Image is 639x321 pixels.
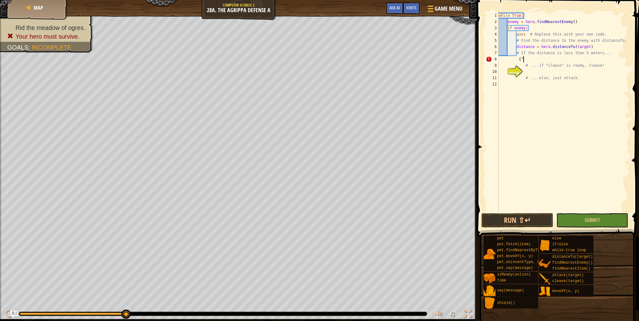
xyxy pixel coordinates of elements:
[484,285,495,297] img: portrait.png
[461,308,474,321] button: Toggle fullscreen
[16,24,85,31] span: Rid the meadow of ogres.
[552,255,593,259] span: distanceTo(target)
[539,285,551,297] img: portrait.png
[497,236,504,241] span: pet
[448,308,459,321] button: ♫
[484,297,495,309] img: portrait.png
[497,301,515,305] span: shield()
[486,25,499,31] div: 3
[486,62,499,69] div: 9
[497,248,558,252] span: pet.findNearestByType(type)
[32,4,43,11] a: Map
[552,273,584,277] span: attack(target)
[32,44,71,51] span: Incomplete
[497,278,506,283] span: time
[7,23,87,32] li: Rid the meadow of ogres.
[552,236,561,241] span: else
[486,81,499,87] div: 12
[497,242,531,247] span: pet.fetch(item)
[552,248,586,252] span: while-true loop
[539,239,551,251] img: portrait.png
[552,289,579,293] span: moveXY(x, y)
[386,2,403,14] button: Ask AI
[435,5,462,13] span: Game Menu
[497,254,533,258] span: pet.moveXY(x, y)
[406,5,417,11] span: Hints
[432,308,445,321] button: Adjust volume
[28,44,32,51] span: :
[497,288,524,293] span: say(message)
[423,2,466,17] button: Game Menu
[3,308,16,321] button: ⌘ + P: Play
[486,19,499,25] div: 2
[7,44,28,51] span: Goals
[486,75,499,81] div: 11
[552,266,590,271] span: findNearestItem()
[486,31,499,37] div: 4
[556,213,628,228] button: Submit
[486,37,499,44] div: 5
[486,69,499,75] div: 10
[486,56,499,62] div: 8
[552,242,568,247] span: if/else
[389,5,400,11] span: Ask AI
[484,248,495,260] img: portrait.png
[449,309,456,319] span: ♫
[585,217,600,223] span: Submit
[552,279,584,283] span: cleave(target)
[486,50,499,56] div: 7
[497,272,531,277] span: isReady(action)
[486,12,499,19] div: 1
[497,266,533,270] span: pet.say(message)
[16,33,80,40] span: Your hero must survive.
[481,213,553,228] button: Run ⇧↵
[552,261,593,265] span: findNearestEnemy()
[486,44,499,50] div: 6
[7,32,87,41] li: Your hero must survive.
[497,260,555,264] span: pet.on(eventType, handler)
[34,4,43,11] span: Map
[10,310,18,318] button: Ask AI
[539,273,551,285] img: portrait.png
[539,258,551,270] img: portrait.png
[484,272,495,284] img: portrait.png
